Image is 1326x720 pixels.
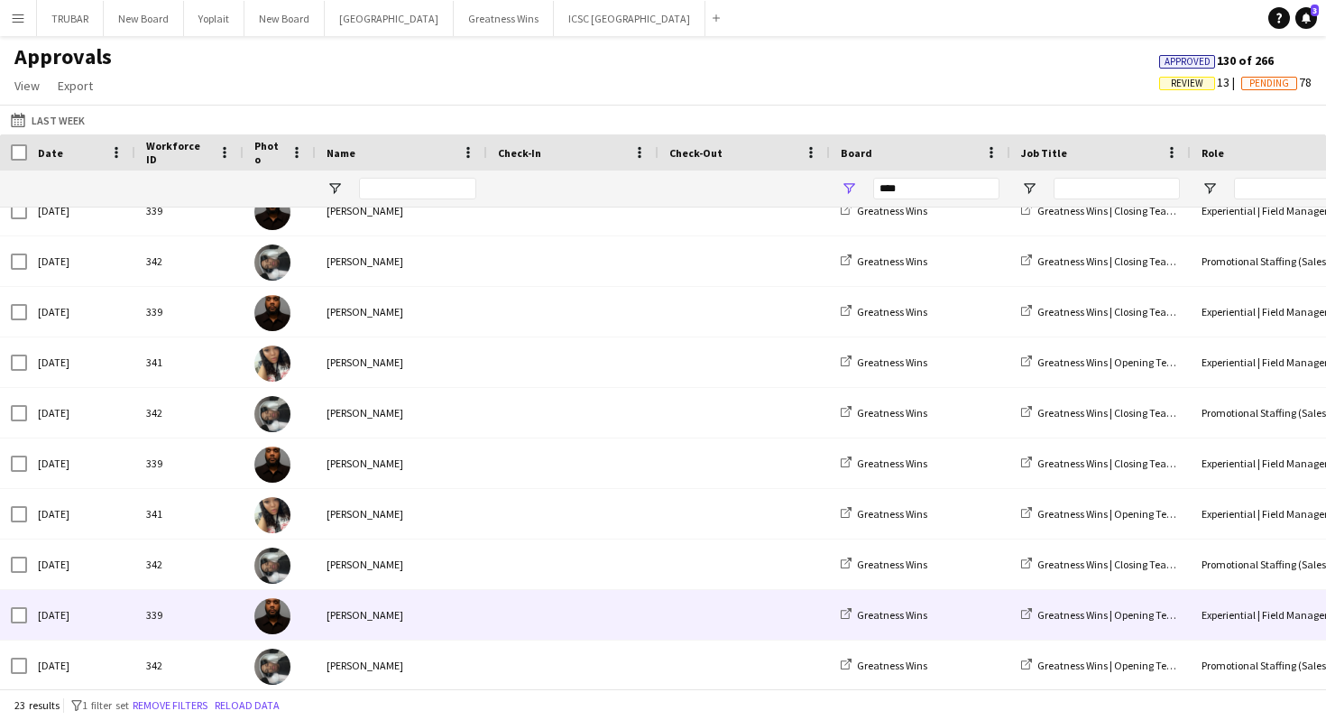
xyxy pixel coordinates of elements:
[1159,52,1274,69] span: 130 of 266
[1021,608,1220,622] a: Greatness Wins | Opening Team | Week 1
[316,641,487,690] div: [PERSON_NAME]
[1021,204,1214,217] a: Greatness Wins | Closing Team | Week 1
[1021,558,1214,571] a: Greatness Wins | Closing Team | Week 1
[1249,78,1289,89] span: Pending
[82,698,129,712] span: 1 filter set
[129,696,211,715] button: Remove filters
[857,406,927,420] span: Greatness Wins
[1037,507,1220,521] span: Greatness Wins | Opening Team | Week 1
[135,287,244,337] div: 339
[857,355,927,369] span: Greatness Wins
[1202,146,1224,160] span: Role
[135,388,244,438] div: 342
[1037,254,1214,268] span: Greatness Wins | Closing Team | Week 1
[254,598,290,634] img: Phillip Bobbitt
[841,180,857,197] button: Open Filter Menu
[316,540,487,589] div: [PERSON_NAME]
[14,78,40,94] span: View
[873,178,999,199] input: Board Filter Input
[327,180,343,197] button: Open Filter Menu
[254,194,290,230] img: Phillip Bobbitt
[1037,406,1214,420] span: Greatness Wins | Closing Team | Week 1
[316,438,487,488] div: [PERSON_NAME]
[316,287,487,337] div: [PERSON_NAME]
[1037,457,1214,470] span: Greatness Wins | Closing Team | Week 1
[27,337,135,387] div: [DATE]
[316,337,487,387] div: [PERSON_NAME]
[327,146,355,160] span: Name
[1021,659,1220,672] a: Greatness Wins | Opening Team | Week 1
[1054,178,1180,199] input: Job Title Filter Input
[1037,204,1214,217] span: Greatness Wins | Closing Team | Week 1
[841,406,927,420] a: Greatness Wins
[135,590,244,640] div: 339
[841,254,927,268] a: Greatness Wins
[135,540,244,589] div: 342
[1241,74,1312,90] span: 78
[1202,180,1218,197] button: Open Filter Menu
[857,558,927,571] span: Greatness Wins
[1311,5,1319,16] span: 3
[1021,180,1037,197] button: Open Filter Menu
[316,590,487,640] div: [PERSON_NAME]
[841,558,927,571] a: Greatness Wins
[1295,7,1317,29] a: 3
[1021,355,1220,369] a: Greatness Wins | Opening Team | Week 1
[857,305,927,318] span: Greatness Wins
[27,590,135,640] div: [DATE]
[27,287,135,337] div: [DATE]
[1037,558,1214,571] span: Greatness Wins | Closing Team | Week 1
[1159,74,1241,90] span: 13
[1165,56,1211,68] span: Approved
[841,204,927,217] a: Greatness Wins
[841,507,927,521] a: Greatness Wins
[359,178,476,199] input: Name Filter Input
[316,388,487,438] div: [PERSON_NAME]
[244,1,325,36] button: New Board
[254,548,290,584] img: Tiyon Thomas
[841,608,927,622] a: Greatness Wins
[1171,78,1203,89] span: Review
[254,396,290,432] img: Tiyon Thomas
[38,146,63,160] span: Date
[27,388,135,438] div: [DATE]
[841,305,927,318] a: Greatness Wins
[135,489,244,539] div: 341
[316,236,487,286] div: [PERSON_NAME]
[1021,305,1214,318] a: Greatness Wins | Closing Team | Week 1
[841,355,927,369] a: Greatness Wins
[254,295,290,331] img: Phillip Bobbitt
[857,254,927,268] span: Greatness Wins
[1021,406,1214,420] a: Greatness Wins | Closing Team | Week 1
[104,1,184,36] button: New Board
[254,346,290,382] img: Terri Davis
[254,245,290,281] img: Tiyon Thomas
[58,78,93,94] span: Export
[27,489,135,539] div: [DATE]
[1037,659,1220,672] span: Greatness Wins | Opening Team | Week 1
[857,457,927,470] span: Greatness Wins
[857,659,927,672] span: Greatness Wins
[254,139,283,166] span: Photo
[841,659,927,672] a: Greatness Wins
[1037,355,1220,369] span: Greatness Wins | Opening Team | Week 1
[27,540,135,589] div: [DATE]
[857,204,927,217] span: Greatness Wins
[1021,507,1220,521] a: Greatness Wins | Opening Team | Week 1
[146,139,211,166] span: Workforce ID
[135,641,244,690] div: 342
[27,186,135,235] div: [DATE]
[325,1,454,36] button: [GEOGRAPHIC_DATA]
[27,641,135,690] div: [DATE]
[27,236,135,286] div: [DATE]
[1037,608,1220,622] span: Greatness Wins | Opening Team | Week 1
[7,74,47,97] a: View
[1021,457,1214,470] a: Greatness Wins | Closing Team | Week 1
[51,74,100,97] a: Export
[857,608,927,622] span: Greatness Wins
[554,1,705,36] button: ICSC [GEOGRAPHIC_DATA]
[1021,254,1214,268] a: Greatness Wins | Closing Team | Week 1
[135,236,244,286] div: 342
[1021,146,1067,160] span: Job Title
[135,337,244,387] div: 341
